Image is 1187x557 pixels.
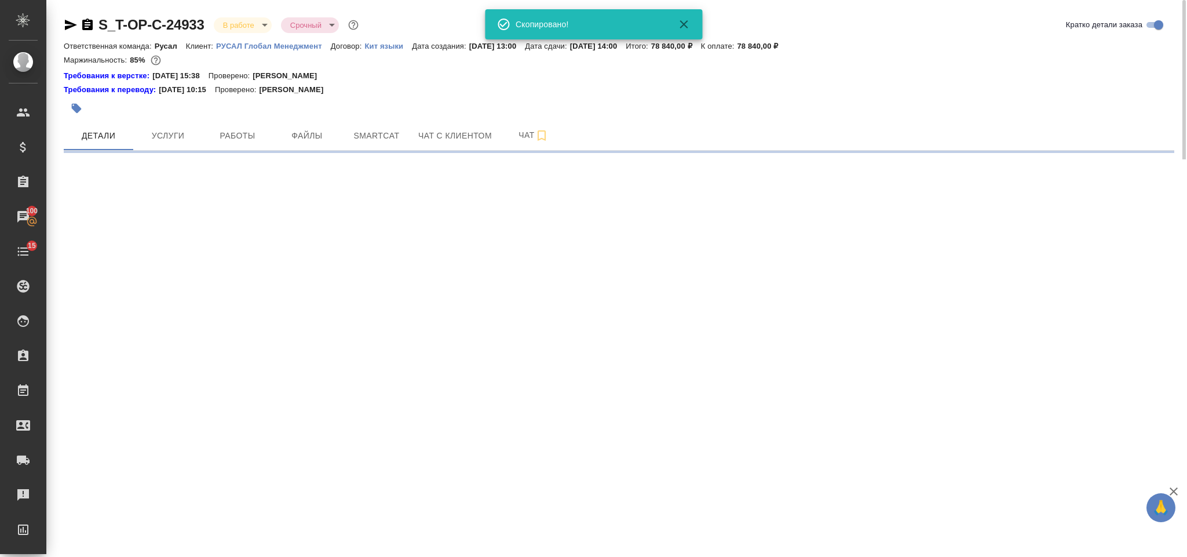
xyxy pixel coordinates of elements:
[349,129,404,143] span: Smartcat
[516,19,660,30] div: Скопировано!
[159,84,215,96] p: [DATE] 10:15
[469,42,525,50] p: [DATE] 13:00
[3,202,43,231] a: 100
[209,70,253,82] p: Проверено:
[81,18,94,32] button: Скопировать ссылку
[148,53,163,68] button: 9920.00 RUB;
[253,70,326,82] p: [PERSON_NAME]
[525,42,569,50] p: Дата сдачи:
[155,42,186,50] p: Русал
[412,42,469,50] p: Дата создания:
[3,237,43,266] a: 15
[626,42,651,50] p: Итого:
[152,70,209,82] p: [DATE] 15:38
[216,41,331,50] a: РУСАЛ Глобал Менеджмент
[64,96,89,121] button: Добавить тэг
[71,129,126,143] span: Детали
[98,17,204,32] a: S_T-OP-C-24933
[21,240,43,252] span: 15
[737,42,787,50] p: 78 840,00 ₽
[64,18,78,32] button: Скопировать ссылку для ЯМессенджера
[331,42,365,50] p: Договор:
[1066,19,1142,31] span: Кратко детали заказа
[64,84,159,96] a: Требования к переводу:
[64,42,155,50] p: Ответственная команда:
[651,42,701,50] p: 78 840,00 ₽
[279,129,335,143] span: Файлы
[259,84,332,96] p: [PERSON_NAME]
[130,56,148,64] p: 85%
[186,42,216,50] p: Клиент:
[506,128,561,143] span: Чат
[418,129,492,143] span: Чат с клиентом
[215,84,260,96] p: Проверено:
[1146,493,1175,522] button: 🙏
[364,42,412,50] p: Кит языки
[140,129,196,143] span: Услуги
[214,17,272,33] div: В работе
[346,17,361,32] button: Доп статусы указывают на важность/срочность заказа
[64,56,130,64] p: Маржинальность:
[216,42,331,50] p: РУСАЛ Глобал Менеджмент
[1151,496,1171,520] span: 🙏
[220,20,258,30] button: В работе
[535,129,549,143] svg: Подписаться
[570,42,626,50] p: [DATE] 14:00
[287,20,325,30] button: Срочный
[670,17,697,31] button: Закрыть
[701,42,737,50] p: К оплате:
[64,70,152,82] a: Требования к верстке:
[19,205,45,217] span: 100
[281,17,339,33] div: В работе
[210,129,265,143] span: Работы
[364,41,412,50] a: Кит языки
